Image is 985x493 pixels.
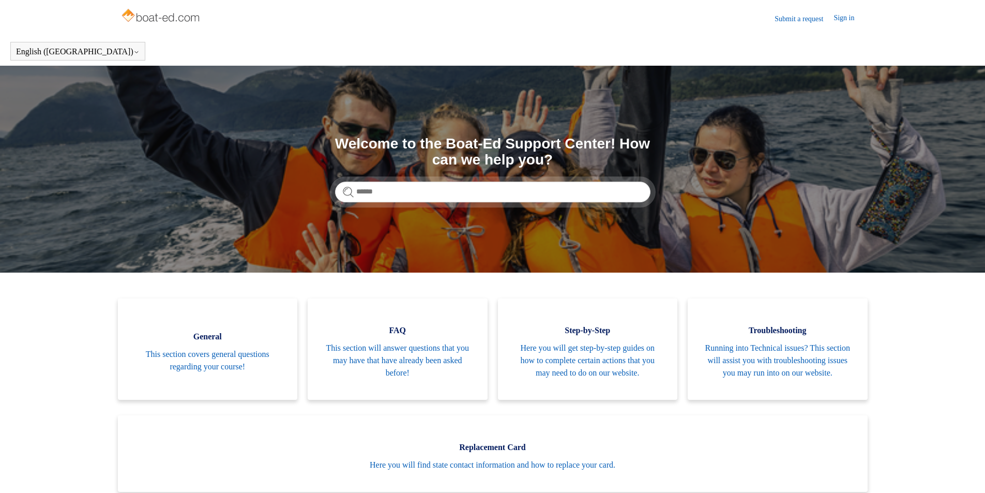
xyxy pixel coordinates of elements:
a: Step-by-Step Here you will get step-by-step guides on how to complete certain actions that you ma... [498,298,678,400]
span: Troubleshooting [703,324,852,337]
span: General [133,331,282,343]
div: Live chat [950,458,977,485]
a: Troubleshooting Running into Technical issues? This section will assist you with troubleshooting ... [688,298,868,400]
span: Running into Technical issues? This section will assist you with troubleshooting issues you may r... [703,342,852,379]
h1: Welcome to the Boat-Ed Support Center! How can we help you? [335,136,650,168]
a: Submit a request [775,13,834,24]
span: This section covers general questions regarding your course! [133,348,282,373]
img: Boat-Ed Help Center home page [120,6,203,27]
span: Replacement Card [133,441,852,454]
span: Here you will get step-by-step guides on how to complete certain actions that you may need to do ... [513,342,662,379]
span: This section will answer questions that you may have that have already been asked before! [323,342,472,379]
span: Step-by-Step [513,324,662,337]
a: Sign in [834,12,865,25]
span: FAQ [323,324,472,337]
a: FAQ This section will answer questions that you may have that have already been asked before! [308,298,488,400]
input: Search [335,182,650,202]
span: Here you will find state contact information and how to replace your card. [133,459,852,471]
button: English ([GEOGRAPHIC_DATA]) [16,47,140,56]
a: Replacement Card Here you will find state contact information and how to replace your card. [118,415,868,492]
a: General This section covers general questions regarding your course! [118,298,298,400]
